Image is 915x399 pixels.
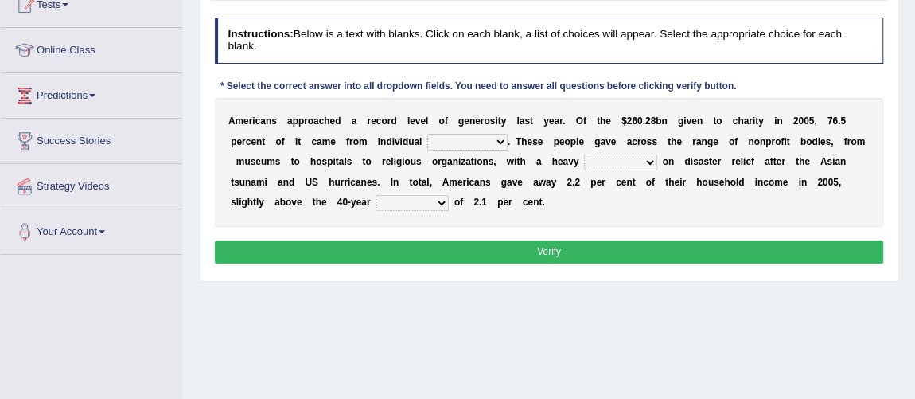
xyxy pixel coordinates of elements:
[239,177,245,188] b: u
[416,156,422,167] b: s
[712,156,718,167] b: e
[327,156,333,167] b: p
[656,115,661,127] b: b
[381,115,387,127] b: o
[594,136,600,147] b: g
[640,136,646,147] b: o
[600,115,605,127] b: h
[844,136,847,147] b: f
[699,156,704,167] b: a
[251,136,256,147] b: e
[749,115,753,127] b: r
[663,156,668,167] b: o
[692,136,696,147] b: r
[738,115,743,127] b: h
[693,156,699,167] b: s
[462,177,466,188] b: r
[683,115,686,127] b: i
[396,156,402,167] b: g
[235,115,243,127] b: m
[831,136,833,147] b: ,
[330,115,336,127] b: e
[563,115,565,127] b: .
[266,115,271,127] b: n
[457,177,463,188] b: e
[298,115,304,127] b: p
[553,136,559,147] b: p
[449,177,457,188] b: m
[242,136,246,147] b: r
[627,115,633,127] b: 2
[447,156,453,167] b: a
[524,115,530,127] b: s
[650,115,656,127] b: 8
[393,177,399,188] b: n
[536,156,542,167] b: a
[438,156,442,167] b: r
[652,136,657,147] b: s
[341,177,345,188] b: r
[489,156,494,167] b: s
[809,115,815,127] b: 5
[516,136,521,147] b: T
[508,136,510,147] b: .
[403,136,408,147] b: d
[376,115,382,127] b: c
[255,115,261,127] b: c
[804,156,810,167] b: e
[409,177,412,188] b: t
[283,177,289,188] b: n
[597,115,600,127] b: t
[684,156,690,167] b: d
[543,115,549,127] b: y
[394,156,396,167] b: i
[838,115,840,127] b: .
[367,177,372,188] b: e
[344,177,348,188] b: r
[691,115,697,127] b: e
[262,136,265,147] b: t
[335,115,341,127] b: d
[215,80,742,95] div: * Select the correct answer into all dropdown fields. You need to answer all questions before cli...
[717,156,721,167] b: r
[361,177,367,188] b: n
[420,115,426,127] b: e
[621,115,627,127] b: $
[568,156,574,167] b: v
[840,115,846,127] b: 5
[352,115,357,127] b: a
[799,156,804,167] b: h
[804,115,809,127] b: 0
[471,156,474,167] b: t
[215,241,884,264] button: Verify
[278,177,283,188] b: a
[729,136,734,147] b: o
[793,115,799,127] b: 2
[748,136,753,147] b: n
[322,156,328,167] b: s
[414,136,419,147] b: a
[832,115,838,127] b: 6
[817,136,820,147] b: i
[538,136,543,147] b: e
[377,177,380,188] b: .
[453,156,458,167] b: n
[228,115,236,127] b: A
[346,136,349,147] b: f
[701,136,707,147] b: n
[294,156,300,167] b: o
[696,136,702,147] b: a
[514,156,516,167] b: i
[643,115,645,127] b: .
[329,177,334,188] b: h
[260,115,266,127] b: a
[516,156,520,167] b: t
[637,136,641,147] b: r
[380,136,386,147] b: n
[1,73,182,113] a: Predictions
[559,115,563,127] b: r
[691,156,693,167] b: i
[372,177,377,188] b: s
[1,28,182,68] a: Online Class
[334,177,340,188] b: u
